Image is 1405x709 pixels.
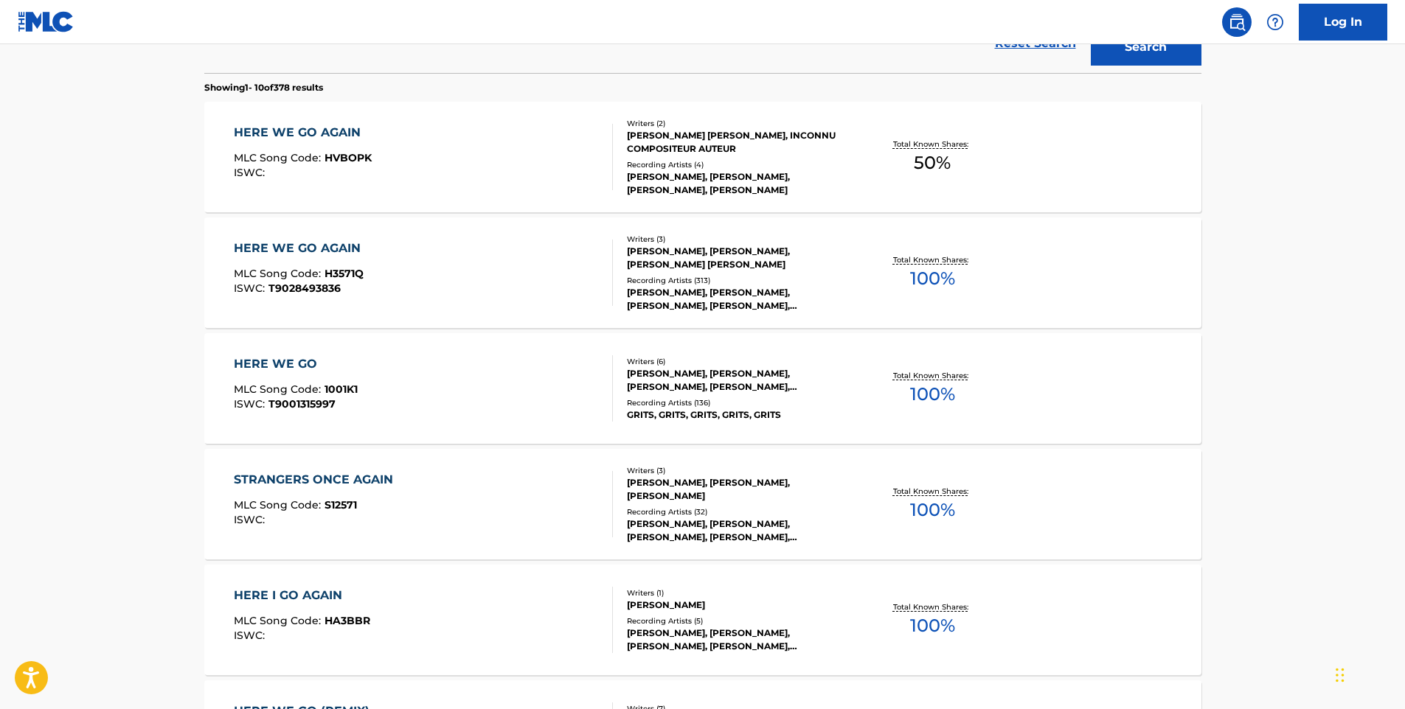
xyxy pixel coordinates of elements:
a: Log In [1299,4,1387,41]
div: [PERSON_NAME], [PERSON_NAME], [PERSON_NAME] [PERSON_NAME] [627,245,850,271]
p: Total Known Shares: [893,601,972,612]
span: ISWC : [234,282,268,295]
span: ISWC : [234,629,268,642]
p: Total Known Shares: [893,139,972,150]
span: 100 % [910,265,955,292]
span: HVBOPK [325,151,372,164]
span: 100 % [910,381,955,408]
p: Total Known Shares: [893,486,972,497]
div: Recording Artists ( 4 ) [627,159,850,170]
a: HERE WE GO AGAINMLC Song Code:H3571QISWC:T9028493836Writers (3)[PERSON_NAME], [PERSON_NAME], [PER... [204,217,1201,328]
span: ISWC : [234,397,268,411]
span: MLC Song Code : [234,383,325,396]
span: T9028493836 [268,282,341,295]
div: Writers ( 6 ) [627,356,850,367]
button: Search [1091,29,1201,66]
span: HA3BBR [325,614,370,627]
p: Showing 1 - 10 of 378 results [204,81,323,94]
span: MLC Song Code : [234,267,325,280]
div: Writers ( 3 ) [627,234,850,245]
span: S12571 [325,498,357,511]
div: HERE WE GO AGAIN [234,240,368,257]
div: [PERSON_NAME], [PERSON_NAME], [PERSON_NAME], [PERSON_NAME], [PERSON_NAME] [627,286,850,312]
a: HERE WE GOMLC Song Code:1001K1ISWC:T9001315997Writers (6)[PERSON_NAME], [PERSON_NAME], [PERSON_NA... [204,333,1201,444]
div: Recording Artists ( 32 ) [627,506,850,517]
div: [PERSON_NAME], [PERSON_NAME], [PERSON_NAME], [PERSON_NAME], [PERSON_NAME] [627,517,850,544]
img: MLC Logo [18,11,74,32]
div: [PERSON_NAME], [PERSON_NAME], [PERSON_NAME], [PERSON_NAME], [PERSON_NAME] [PERSON_NAME] [PERSON_N... [627,367,850,394]
span: 100 % [910,612,955,639]
span: ISWC : [234,166,268,179]
p: Total Known Shares: [893,254,972,265]
div: [PERSON_NAME], [PERSON_NAME], [PERSON_NAME], [PERSON_NAME], [PERSON_NAME] [627,626,850,653]
span: T9001315997 [268,397,336,411]
div: HERE WE GO AGAIN [234,124,372,142]
div: [PERSON_NAME] [PERSON_NAME], INCONNU COMPOSITEUR AUTEUR [627,129,850,156]
a: Public Search [1222,7,1252,37]
div: Help [1260,7,1290,37]
div: Writers ( 2 ) [627,118,850,129]
div: Writers ( 1 ) [627,587,850,598]
div: STRANGERS ONCE AGAIN [234,471,400,489]
img: help [1266,13,1284,31]
div: [PERSON_NAME], [PERSON_NAME], [PERSON_NAME] [627,476,850,503]
span: MLC Song Code : [234,151,325,164]
span: 50 % [914,150,951,176]
div: [PERSON_NAME], [PERSON_NAME], [PERSON_NAME], [PERSON_NAME] [627,170,850,197]
a: HERE I GO AGAINMLC Song Code:HA3BBRISWC:Writers (1)[PERSON_NAME]Recording Artists (5)[PERSON_NAME... [204,565,1201,675]
span: 100 % [910,497,955,523]
div: Recording Artists ( 5 ) [627,615,850,626]
div: Drag [1336,653,1345,697]
a: STRANGERS ONCE AGAINMLC Song Code:S12571ISWC:Writers (3)[PERSON_NAME], [PERSON_NAME], [PERSON_NAM... [204,449,1201,559]
iframe: Chat Widget [1331,638,1405,709]
div: [PERSON_NAME] [627,598,850,612]
div: Recording Artists ( 313 ) [627,275,850,286]
div: HERE I GO AGAIN [234,587,370,604]
span: MLC Song Code : [234,498,325,511]
div: Writers ( 3 ) [627,465,850,476]
a: HERE WE GO AGAINMLC Song Code:HVBOPKISWC:Writers (2)[PERSON_NAME] [PERSON_NAME], INCONNU COMPOSIT... [204,102,1201,212]
span: 1001K1 [325,383,358,396]
div: Recording Artists ( 136 ) [627,397,850,408]
span: H3571Q [325,267,364,280]
span: ISWC : [234,513,268,526]
div: HERE WE GO [234,355,358,373]
p: Total Known Shares: [893,370,972,381]
img: search [1228,13,1246,31]
div: GRITS, GRITS, GRITS, GRITS, GRITS [627,408,850,422]
span: MLC Song Code : [234,614,325,627]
